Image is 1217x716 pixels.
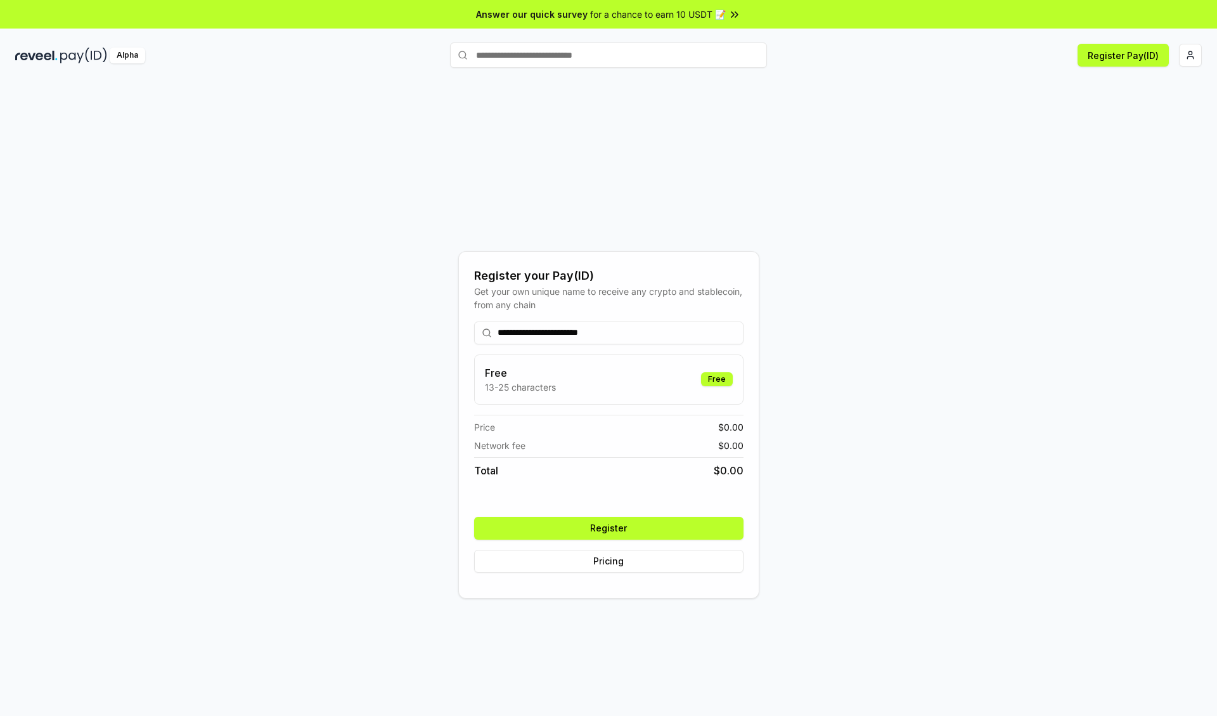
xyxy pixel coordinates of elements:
[15,48,58,63] img: reveel_dark
[110,48,145,63] div: Alpha
[474,267,744,285] div: Register your Pay(ID)
[474,463,498,478] span: Total
[474,285,744,311] div: Get your own unique name to receive any crypto and stablecoin, from any chain
[718,439,744,452] span: $ 0.00
[476,8,588,21] span: Answer our quick survey
[474,517,744,540] button: Register
[474,550,744,573] button: Pricing
[485,381,556,394] p: 13-25 characters
[474,420,495,434] span: Price
[590,8,726,21] span: for a chance to earn 10 USDT 📝
[714,463,744,478] span: $ 0.00
[485,365,556,381] h3: Free
[701,372,733,386] div: Free
[474,439,525,452] span: Network fee
[60,48,107,63] img: pay_id
[1078,44,1169,67] button: Register Pay(ID)
[718,420,744,434] span: $ 0.00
